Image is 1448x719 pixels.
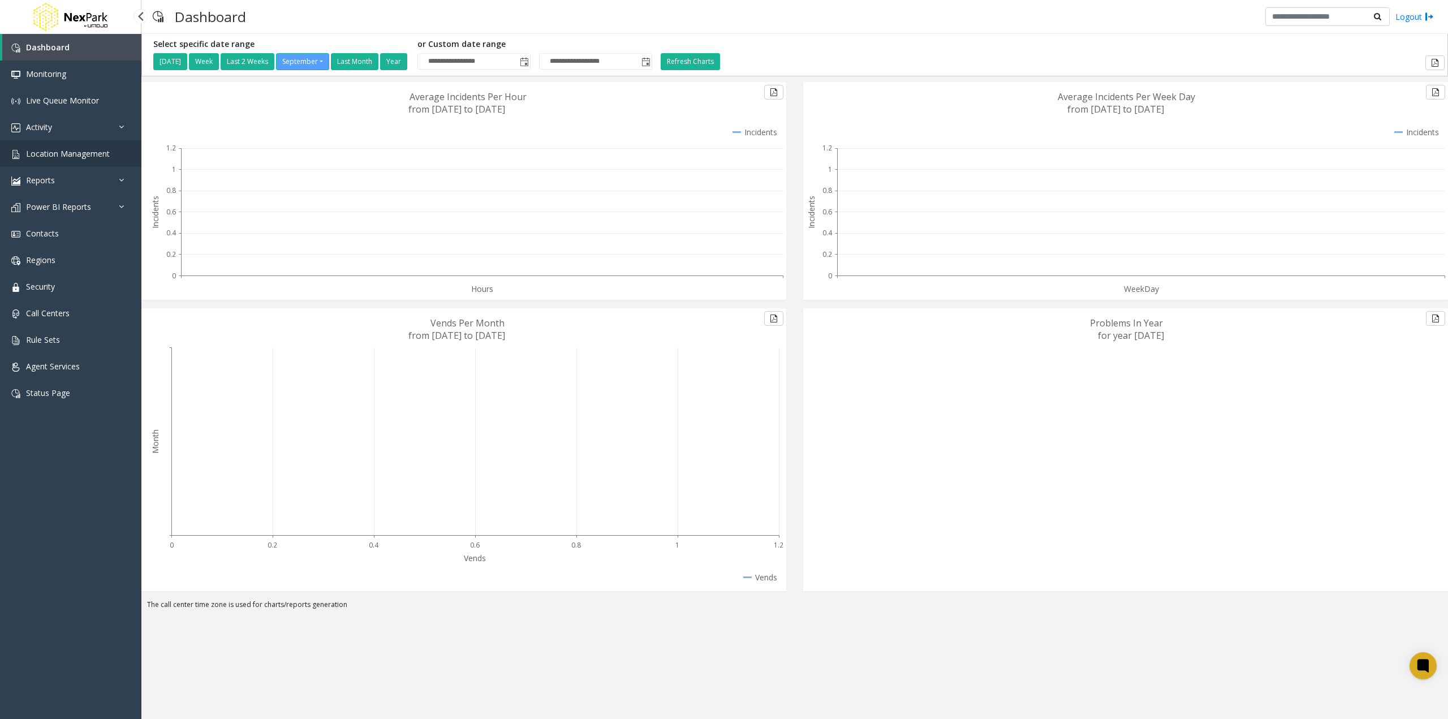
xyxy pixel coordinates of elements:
[2,34,141,61] a: Dashboard
[11,389,20,398] img: 'icon'
[822,249,832,259] text: 0.2
[571,540,581,550] text: 0.8
[150,429,161,454] text: Month
[26,175,55,186] span: Reports
[11,363,20,372] img: 'icon'
[26,228,59,239] span: Contacts
[26,95,99,106] span: Live Queue Monitor
[166,143,176,153] text: 1.2
[11,70,20,79] img: 'icon'
[408,329,505,342] text: from [DATE] to [DATE]
[408,103,505,115] text: from [DATE] to [DATE]
[26,148,110,159] span: Location Management
[1426,85,1445,100] button: Export to pdf
[172,165,176,174] text: 1
[661,53,720,70] button: Refresh Charts
[1124,283,1160,294] text: WeekDay
[172,271,176,281] text: 0
[11,150,20,159] img: 'icon'
[675,540,679,550] text: 1
[11,256,20,265] img: 'icon'
[464,553,486,563] text: Vends
[166,186,176,195] text: 0.8
[822,143,832,153] text: 1.2
[221,53,274,70] button: Last 2 Weeks
[764,85,783,100] button: Export to pdf
[141,600,1448,615] div: The call center time zone is used for charts/reports generation
[166,228,176,238] text: 0.4
[1090,317,1163,329] text: Problems In Year
[11,123,20,132] img: 'icon'
[11,283,20,292] img: 'icon'
[1067,103,1164,115] text: from [DATE] to [DATE]
[11,44,20,53] img: 'icon'
[822,228,833,238] text: 0.4
[380,53,407,70] button: Year
[170,540,174,550] text: 0
[11,230,20,239] img: 'icon'
[166,207,176,217] text: 0.6
[150,196,161,229] text: Incidents
[369,540,379,550] text: 0.4
[26,308,70,318] span: Call Centers
[639,54,652,70] span: Toggle popup
[11,176,20,186] img: 'icon'
[11,309,20,318] img: 'icon'
[822,186,832,195] text: 0.8
[828,271,832,281] text: 0
[828,165,832,174] text: 1
[1395,11,1434,23] a: Logout
[26,255,55,265] span: Regions
[764,311,783,326] button: Export to pdf
[331,53,378,70] button: Last Month
[518,54,530,70] span: Toggle popup
[153,40,409,49] h5: Select specific date range
[26,201,91,212] span: Power BI Reports
[268,540,277,550] text: 0.2
[1425,11,1434,23] img: logout
[1098,329,1164,342] text: for year [DATE]
[822,207,832,217] text: 0.6
[417,40,652,49] h5: or Custom date range
[153,3,163,31] img: pageIcon
[26,122,52,132] span: Activity
[471,283,493,294] text: Hours
[11,336,20,345] img: 'icon'
[166,249,176,259] text: 0.2
[774,540,783,550] text: 1.2
[11,97,20,106] img: 'icon'
[1058,91,1195,103] text: Average Incidents Per Week Day
[470,540,480,550] text: 0.6
[410,91,527,103] text: Average Incidents Per Hour
[189,53,219,70] button: Week
[26,42,70,53] span: Dashboard
[26,388,70,398] span: Status Page
[11,203,20,212] img: 'icon'
[276,53,329,70] button: September
[1426,311,1445,326] button: Export to pdf
[430,317,505,329] text: Vends Per Month
[26,281,55,292] span: Security
[26,334,60,345] span: Rule Sets
[153,53,187,70] button: [DATE]
[806,196,817,229] text: Incidents
[26,361,80,372] span: Agent Services
[1425,55,1445,70] button: Export to pdf
[169,3,252,31] h3: Dashboard
[26,68,66,79] span: Monitoring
